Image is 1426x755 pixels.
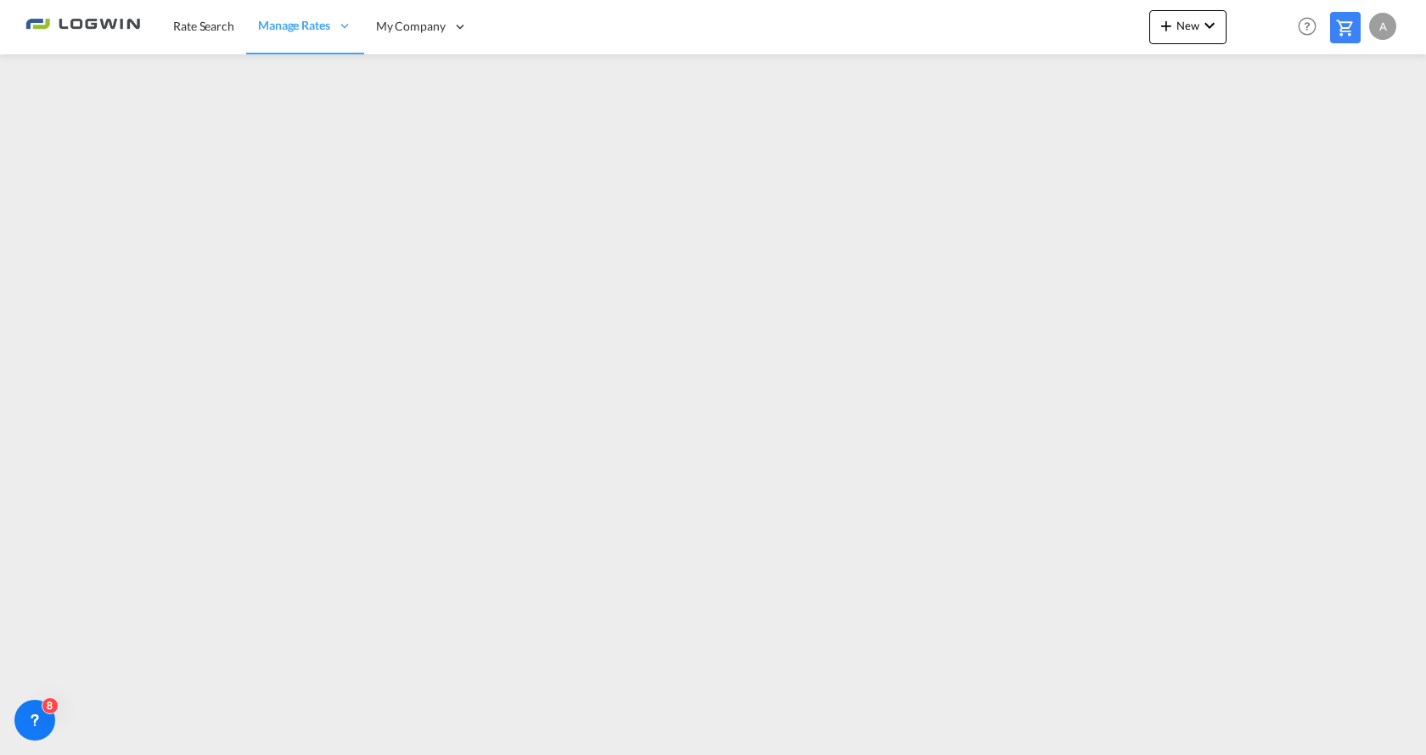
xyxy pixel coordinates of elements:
[25,8,140,46] img: 2761ae10d95411efa20a1f5e0282d2d7.png
[1293,12,1330,42] div: Help
[1149,10,1227,44] button: icon-plus 400-fgNewicon-chevron-down
[1156,15,1176,36] md-icon: icon-plus 400-fg
[376,18,446,35] span: My Company
[1369,13,1396,40] div: A
[1293,12,1322,41] span: Help
[258,17,330,34] span: Manage Rates
[1199,15,1220,36] md-icon: icon-chevron-down
[173,19,234,33] span: Rate Search
[1156,19,1220,32] span: New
